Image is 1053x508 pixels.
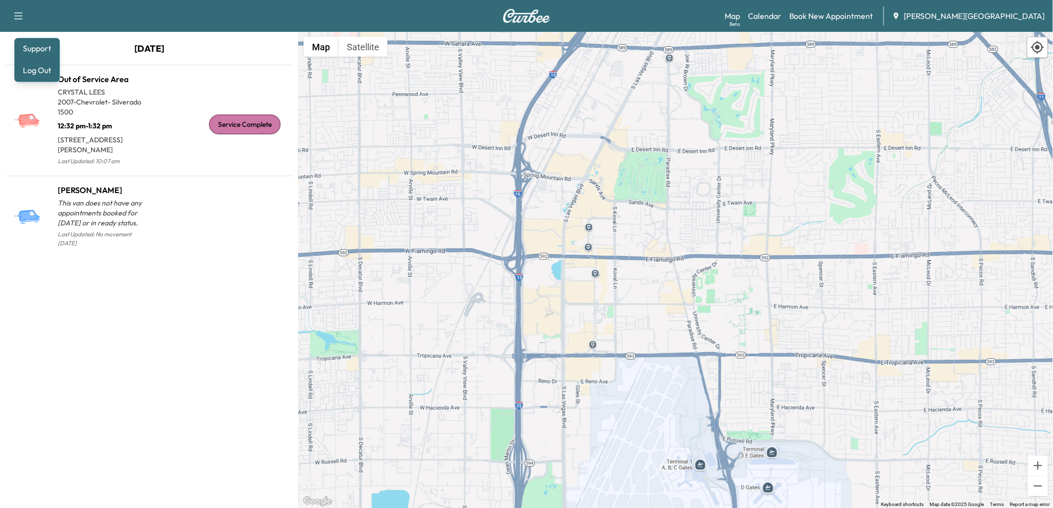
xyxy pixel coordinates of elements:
button: Show street map [304,37,338,57]
a: Support [18,42,56,54]
span: Map data ©2025 Google [930,502,984,507]
h1: Out of Service Area [58,73,149,85]
p: 12:32 pm - 1:32 pm [58,117,149,131]
p: Last Updated: 10:07 am [58,155,149,168]
button: Keyboard shortcuts [881,501,924,508]
h1: [PERSON_NAME] [58,184,149,196]
img: Google [301,495,334,508]
p: Last Updated: No movement [DATE] [58,228,149,250]
button: Zoom in [1028,456,1048,476]
a: Report a map error [1010,502,1050,507]
a: Terms [990,502,1004,507]
span: [PERSON_NAME][GEOGRAPHIC_DATA] [904,10,1045,22]
button: Log Out [18,62,56,78]
p: This van does not have any appointments booked for [DATE] or in ready status. [58,198,149,228]
a: Calendar [748,10,781,22]
div: Service Complete [209,114,281,134]
div: Beta [730,20,740,28]
a: Open this area in Google Maps (opens a new window) [301,495,334,508]
div: Recenter map [1027,37,1048,58]
img: Curbee Logo [503,9,550,23]
a: Book New Appointment [789,10,873,22]
p: 2007 - Chevrolet - Silverado 1500 [58,97,149,117]
button: Show satellite imagery [338,37,388,57]
p: CRYSTAL LEES [58,87,149,97]
a: MapBeta [725,10,740,22]
button: Zoom out [1028,476,1048,496]
p: [STREET_ADDRESS][PERSON_NAME] [58,131,149,155]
